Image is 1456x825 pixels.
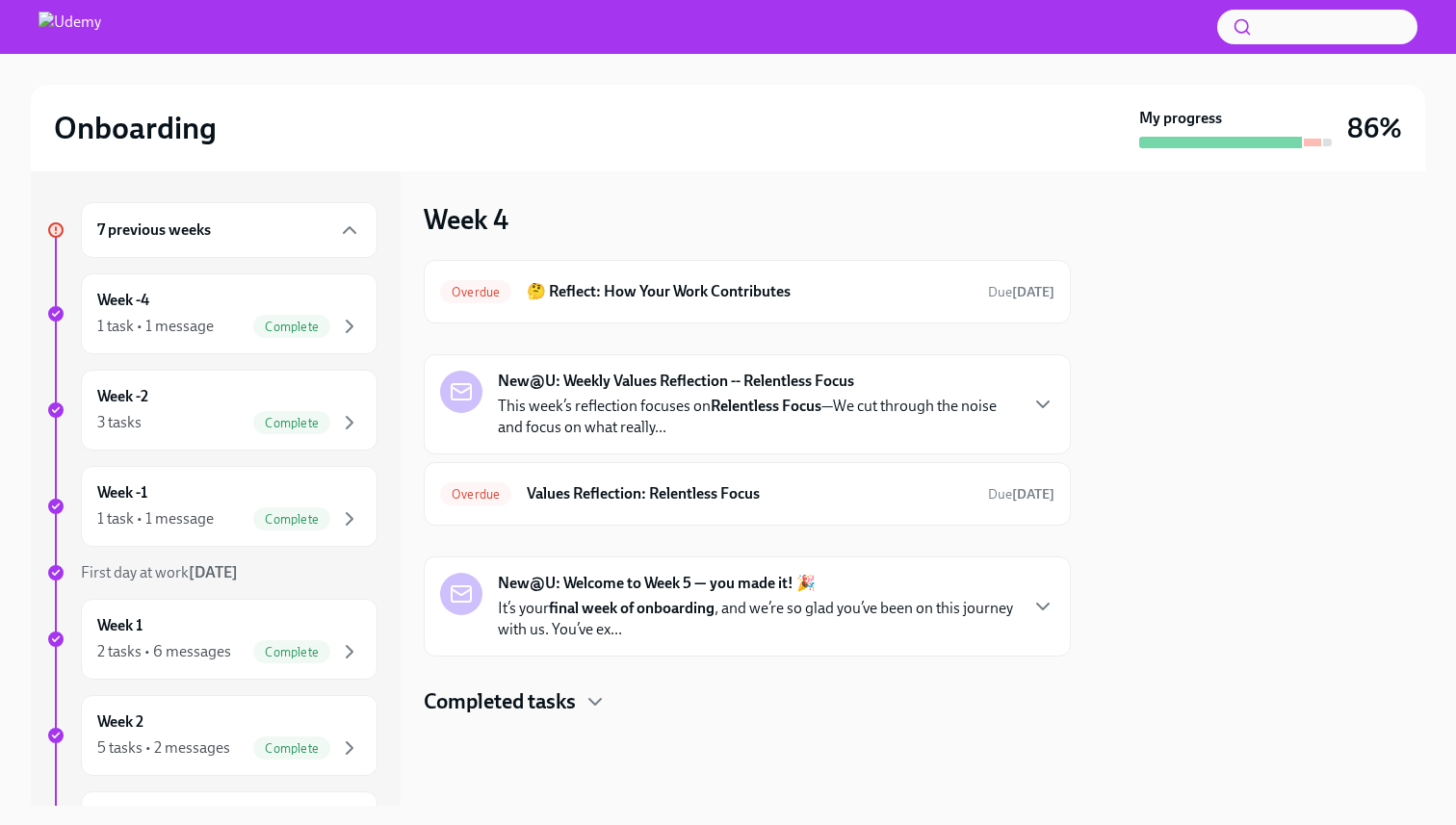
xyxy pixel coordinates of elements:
strong: New@U: Welcome to Week 5 — you made it! 🎉 [498,573,816,594]
a: Week -11 task • 1 messageComplete [46,466,377,547]
a: Week -23 tasksComplete [46,370,377,451]
strong: New@U: Weekly Values Reflection -- Relentless Focus [498,371,854,392]
h6: Week -2 [97,386,148,407]
h6: Week 1 [97,615,143,636]
span: September 22nd, 2025 05:30 [988,485,1054,503]
strong: [DATE] [189,563,238,581]
p: It’s your , and we’re so glad you’ve been on this journey with us. You’ve ex... [498,598,1016,640]
span: September 20th, 2025 05:30 [988,283,1054,301]
img: Udemy [39,12,101,42]
span: Overdue [440,285,511,299]
h2: Onboarding [54,109,217,147]
a: Overdue🤔 Reflect: How Your Work ContributesDue[DATE] [440,276,1054,307]
a: Week -41 task • 1 messageComplete [46,273,377,354]
h3: Week 4 [424,202,508,237]
strong: Relentless Focus [711,397,821,415]
div: 7 previous weeks [81,202,377,258]
strong: final week of onboarding [549,599,715,617]
strong: [DATE] [1012,486,1054,503]
div: 1 task • 1 message [97,316,214,337]
span: Complete [253,512,330,527]
span: Due [988,486,1054,503]
a: Week 12 tasks • 6 messagesComplete [46,599,377,680]
div: 2 tasks • 6 messages [97,641,231,662]
h6: 🤔 Reflect: How Your Work Contributes [527,281,973,302]
h6: Week -4 [97,290,149,311]
a: OverdueValues Reflection: Relentless FocusDue[DATE] [440,478,1054,509]
h3: 86% [1347,111,1402,145]
h6: 7 previous weeks [97,219,211,241]
span: Complete [253,741,330,756]
p: This week’s reflection focuses on —We cut through the noise and focus on what really... [498,396,1016,438]
strong: [DATE] [1012,284,1054,300]
span: Complete [253,320,330,334]
span: First day at work [81,563,238,581]
div: Completed tasks [424,687,1071,716]
span: Due [988,284,1054,300]
h6: Week -1 [97,482,147,503]
div: 1 task • 1 message [97,508,214,529]
h4: Completed tasks [424,687,576,716]
a: Week 25 tasks • 2 messagesComplete [46,695,377,776]
strong: My progress [1139,108,1222,129]
span: Complete [253,645,330,659]
span: Overdue [440,487,511,502]
a: First day at work[DATE] [46,562,377,583]
div: 5 tasks • 2 messages [97,737,230,759]
span: Complete [253,416,330,430]
h6: Values Reflection: Relentless Focus [527,483,973,504]
div: 3 tasks [97,412,142,433]
h6: Week 2 [97,711,143,733]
